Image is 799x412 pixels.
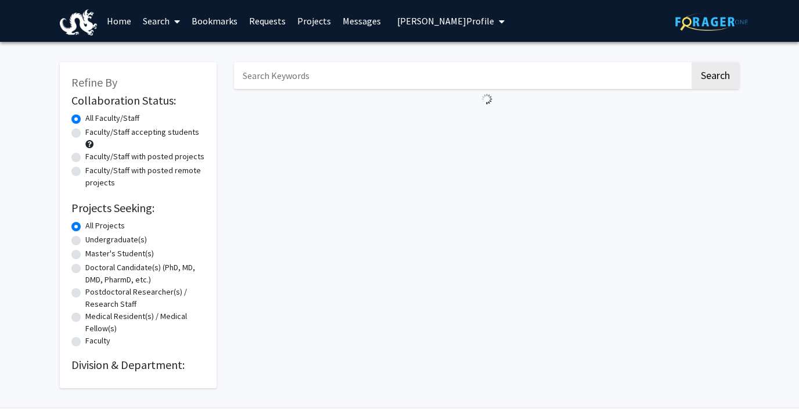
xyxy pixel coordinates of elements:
label: Faculty/Staff accepting students [85,126,199,138]
a: Search [137,1,186,41]
label: Postdoctoral Researcher(s) / Research Staff [85,286,205,310]
img: Drexel University Logo [60,9,97,35]
a: Requests [243,1,291,41]
a: Projects [291,1,337,41]
label: Medical Resident(s) / Medical Fellow(s) [85,310,205,335]
label: Doctoral Candidate(s) (PhD, MD, DMD, PharmD, etc.) [85,261,205,286]
a: Home [101,1,137,41]
label: Master's Student(s) [85,248,154,260]
label: Faculty/Staff with posted projects [85,151,204,163]
input: Search Keywords [234,62,690,89]
nav: Page navigation [234,109,739,136]
span: Refine By [71,75,117,89]
label: All Faculty/Staff [85,112,139,124]
a: Bookmarks [186,1,243,41]
h2: Projects Seeking: [71,201,205,215]
button: Search [692,62,739,89]
label: Faculty [85,335,110,347]
label: Faculty/Staff with posted remote projects [85,164,205,189]
h2: Division & Department: [71,358,205,372]
h2: Collaboration Status: [71,94,205,108]
a: Messages [337,1,387,41]
label: All Projects [85,220,125,232]
img: ForagerOne Logo [675,13,748,31]
img: Loading [477,89,497,109]
label: Undergraduate(s) [85,234,147,246]
span: [PERSON_NAME] Profile [397,15,494,27]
